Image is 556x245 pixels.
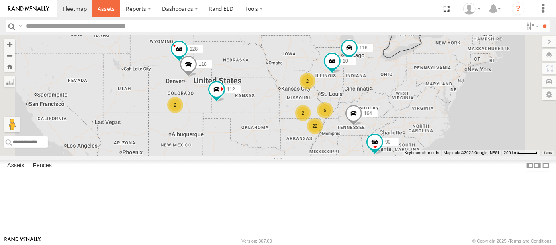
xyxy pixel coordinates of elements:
[167,97,183,113] div: 2
[8,6,49,12] img: rand-logo.svg
[534,160,542,172] label: Dock Summary Table to the Right
[17,20,23,32] label: Search Query
[509,239,552,243] a: Terms and Conditions
[4,76,15,87] label: Measure
[405,150,439,156] button: Keyboard shortcuts
[444,150,499,155] span: Map data ©2025 Google, INEGI
[307,118,323,134] div: 22
[4,39,15,50] button: Zoom in
[3,160,28,171] label: Assets
[512,2,525,15] i: ?
[317,102,333,118] div: 5
[242,239,272,243] div: Version: 307.00
[364,111,372,117] span: 164
[295,105,311,121] div: 2
[4,61,15,72] button: Zoom Home
[4,117,20,132] button: Drag Pegman onto the map to open Street View
[199,62,207,67] span: 118
[544,151,552,154] a: Terms (opens in new tab)
[4,237,41,245] a: Visit our Website
[190,46,198,52] span: 128
[343,59,348,64] span: 10
[504,150,517,155] span: 200 km
[360,45,368,51] span: 116
[472,239,552,243] div: © Copyright 2025 -
[300,73,315,89] div: 2
[29,160,56,171] label: Fences
[385,139,390,145] span: 90
[4,50,15,61] button: Zoom out
[542,160,550,172] label: Hide Summary Table
[460,3,484,15] div: Butch Tucker
[526,160,534,172] label: Dock Summary Table to the Left
[523,20,540,32] label: Search Filter Options
[227,87,235,92] span: 112
[501,150,540,156] button: Map Scale: 200 km per 47 pixels
[542,89,556,100] label: Map Settings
